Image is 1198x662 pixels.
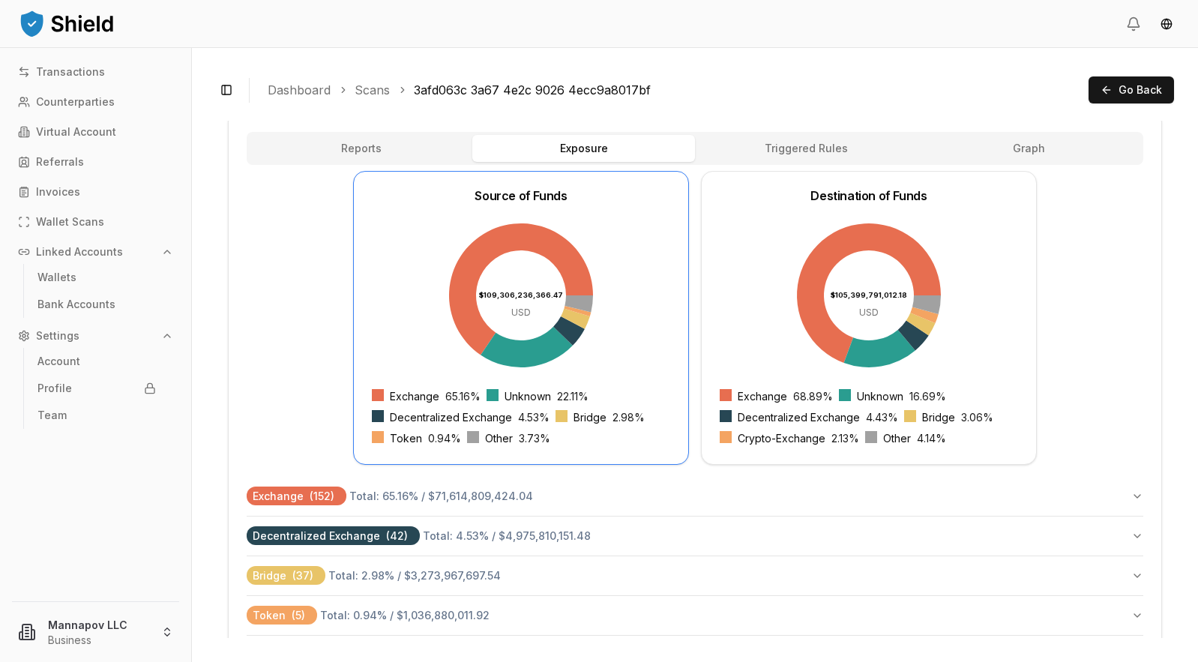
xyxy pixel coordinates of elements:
tspan: USD [859,307,879,318]
div: Destination of Funds [810,190,927,202]
span: 4.53 % [518,410,550,425]
span: 68.89 % [793,389,833,404]
p: Settings [36,331,79,341]
p: Profile [37,383,72,394]
span: Total: 2.98 % / $3,273,967,697.54 [328,569,501,582]
span: 4.43 % [866,410,898,425]
button: Linked Accounts [12,240,179,264]
span: ( 42 ) [386,529,408,542]
button: Settings [12,324,179,348]
p: Virtual Account [36,127,116,137]
p: Team [37,410,67,421]
span: 16.69 % [909,389,946,404]
p: Transactions [36,67,105,77]
p: Mannapov LLC [48,617,149,633]
span: Go Back [1119,82,1162,97]
a: Dashboard [268,81,331,99]
button: Bridge(37)Total: 2.98% / $3,273,967,697.54 [247,556,1143,595]
span: Exchange [247,487,346,505]
button: Exchange(152)Total: 65.16% / $71,614,809,424.04 [247,477,1143,516]
p: Linked Accounts [36,247,123,257]
a: Wallets [31,265,162,289]
button: Mannapov LLCBusiness [6,608,185,656]
span: Bridge [247,566,325,585]
button: Graph [918,135,1140,162]
span: Decentralized Exchange [738,410,860,425]
span: 65.16 % [445,389,481,404]
button: Go Back [1089,76,1174,103]
a: Scans [355,81,390,99]
span: 2.13 % [831,431,859,446]
span: 3.73 % [519,431,550,446]
button: Decentralized Exchange(42)Total: 4.53% / $4,975,810,151.48 [247,517,1143,556]
p: Account [37,356,80,367]
a: 3afd063c 3a67 4e2c 9026 4ecc9a8017bf [414,81,651,99]
p: Wallet Scans [36,217,104,227]
p: Invoices [36,187,80,197]
span: 3.06 % [961,410,993,425]
a: Team [31,403,162,427]
span: ( 152 ) [310,490,334,502]
span: ( 5 ) [292,609,305,622]
span: 2.98 % [612,410,645,425]
span: 0.94 % [428,431,461,446]
p: Business [48,633,149,648]
span: Decentralized Exchange [390,410,512,425]
span: Token [247,606,317,625]
a: Profile [31,376,162,400]
tspan: $109,306,236,366.47 [479,291,563,299]
span: Total: 0.94 % / $1,036,880,011.92 [320,609,490,622]
div: Source of Funds [475,190,567,202]
span: Token [390,431,422,446]
span: Total: 65.16 % / $71,614,809,424.04 [349,490,533,502]
span: Bridge [922,410,955,425]
span: 4.14 % [917,431,946,446]
span: Bridge [574,410,606,425]
p: Counterparties [36,97,115,107]
span: Exchange [390,389,439,404]
span: Triggered Rules [765,141,848,156]
a: Wallet Scans [12,210,179,234]
a: Referrals [12,150,179,174]
a: Virtual Account [12,120,179,144]
tspan: $105,399,791,012.18 [831,291,907,299]
p: Wallets [37,272,76,283]
span: Other [883,431,911,446]
span: Crypto-Exchange [738,431,825,446]
p: Referrals [36,157,84,167]
img: ShieldPay Logo [18,8,115,38]
tspan: USD [511,307,531,318]
span: Other [485,431,513,446]
a: Bank Accounts [31,292,162,316]
span: Total: 4.53 % / $4,975,810,151.48 [423,529,591,542]
p: Bank Accounts [37,299,115,310]
a: Invoices [12,180,179,204]
a: Transactions [12,60,179,84]
button: Exposure [472,135,695,162]
span: Unknown [857,389,903,404]
a: Counterparties [12,90,179,114]
span: ( 37 ) [292,569,313,582]
button: Reports [250,135,472,162]
span: Exchange [738,389,787,404]
span: 22.11 % [557,389,589,404]
span: Unknown [505,389,551,404]
span: Decentralized Exchange [247,526,420,545]
nav: breadcrumb [268,81,1077,99]
a: Account [31,349,162,373]
button: Token(5)Total: 0.94% / $1,036,880,011.92 [247,596,1143,635]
